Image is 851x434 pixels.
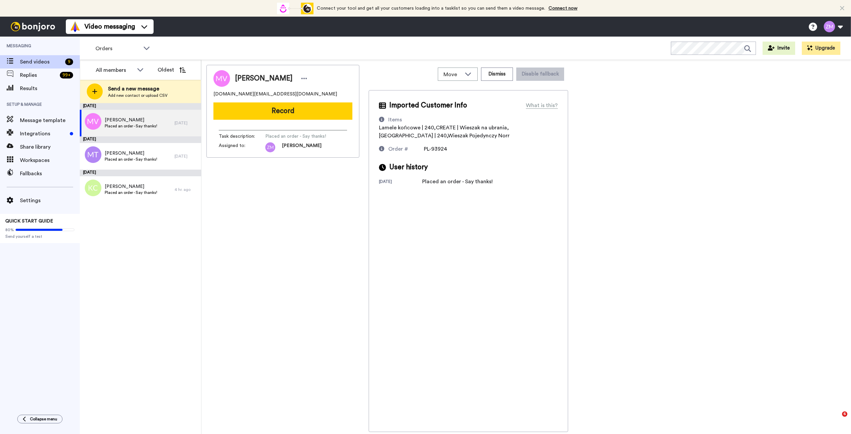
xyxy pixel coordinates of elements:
span: Imported Customer Info [389,100,467,110]
span: Orders [95,45,140,53]
img: vm-color.svg [70,21,80,32]
div: [DATE] [80,170,201,176]
div: animation [277,3,313,14]
span: Task description : [219,133,265,140]
div: [DATE] [379,179,422,186]
span: 80% [5,227,14,232]
button: Invite [763,42,795,55]
span: Send yourself a test [5,234,74,239]
div: All members [96,66,134,74]
img: zm.png [265,142,275,152]
span: Message template [20,116,80,124]
img: mv.png [85,113,101,130]
span: [PERSON_NAME] [105,183,157,190]
button: Disable fallback [516,68,564,81]
span: Collapse menu [30,416,57,422]
span: Placed an order - Say thanks! [265,133,328,140]
span: Placed an order - Say thanks! [105,123,157,129]
span: Connect your tool and get all your customers loading into a tasklist so you can send them a video... [317,6,545,11]
button: Collapse menu [17,415,62,423]
span: Assigned to: [219,142,265,152]
div: What is this? [526,101,558,109]
span: Send videos [20,58,62,66]
span: Placed an order - Say thanks! [105,157,157,162]
span: Replies [20,71,57,79]
span: Lamele końcowe | 240,CREATE | Wieszak na ubrania,[GEOGRAPHIC_DATA] | 240,Wieszak Pojedynczy Norr [379,125,510,138]
span: Settings [20,197,80,205]
iframe: Intercom live chat [828,411,844,427]
a: Connect now [548,6,577,11]
span: Add new contact or upload CSV [108,93,168,98]
span: Video messaging [84,22,135,31]
span: [DOMAIN_NAME][EMAIL_ADDRESS][DOMAIN_NAME] [213,91,337,97]
div: 99 + [60,72,73,78]
span: Share library [20,143,80,151]
div: [DATE] [80,103,201,110]
img: bj-logo-header-white.svg [8,22,58,31]
div: [DATE] [175,120,198,126]
button: Record [213,102,352,120]
span: Send a new message [108,85,168,93]
span: [PERSON_NAME] [105,117,157,123]
div: Order # [388,145,408,153]
span: Results [20,84,80,92]
span: [PERSON_NAME] [235,73,293,83]
div: [DATE] [175,154,198,159]
span: Integrations [20,130,67,138]
div: 4 hr. ago [175,187,198,192]
span: PL-93924 [424,146,447,152]
div: Items [388,116,402,124]
img: kc.png [85,180,101,196]
span: Placed an order - Say thanks! [105,190,157,195]
img: Image of Mihai Visternicean [213,70,230,87]
button: Oldest [153,63,191,76]
span: [PERSON_NAME] [282,142,321,152]
div: 9 [65,59,73,65]
button: Dismiss [481,68,513,81]
span: User history [389,162,428,172]
div: Placed an order - Say thanks! [422,178,493,186]
img: mt.png [85,146,101,163]
button: Upgrade [802,42,840,55]
div: [DATE] [80,136,201,143]
span: Workspaces [20,156,80,164]
span: 6 [842,411,847,417]
span: Move [443,71,461,78]
span: QUICK START GUIDE [5,219,53,223]
span: [PERSON_NAME] [105,150,157,157]
span: Fallbacks [20,170,80,178]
